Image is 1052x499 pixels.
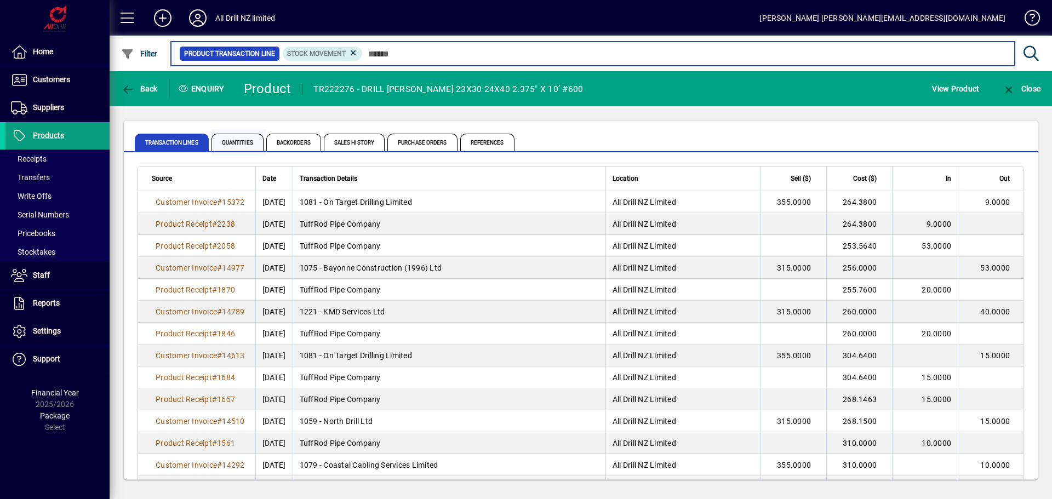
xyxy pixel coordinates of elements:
[999,173,1010,185] span: Out
[33,354,60,363] span: Support
[212,220,217,228] span: #
[152,240,239,252] a: Product Receipt#2058
[761,345,826,366] td: 355.0000
[152,306,249,318] a: Customer Invoice#14789
[244,80,291,97] div: Product
[152,393,239,405] a: Product Receipt#1657
[922,439,951,448] span: 10.0000
[293,366,605,388] td: TuffRod Pipe Company
[826,388,892,410] td: 268.1463
[217,220,235,228] span: 2238
[826,410,892,432] td: 268.1500
[262,173,276,185] span: Date
[212,242,217,250] span: #
[217,307,222,316] span: #
[768,173,821,185] div: Sell ($)
[255,279,293,301] td: [DATE]
[152,284,239,296] a: Product Receipt#1870
[222,263,244,272] span: 14977
[255,454,293,476] td: [DATE]
[212,373,217,382] span: #
[156,395,212,404] span: Product Receipt
[761,301,826,323] td: 315.0000
[33,326,61,335] span: Settings
[33,299,60,307] span: Reports
[156,439,212,448] span: Product Receipt
[118,79,161,99] button: Back
[156,461,217,469] span: Customer Invoice
[761,191,826,213] td: 355.0000
[33,75,70,84] span: Customers
[761,454,826,476] td: 355.0000
[833,173,887,185] div: Cost ($)
[11,248,55,256] span: Stocktakes
[11,192,52,200] span: Write Offs
[156,263,217,272] span: Customer Invoice
[293,454,605,476] td: 1079 - Coastal Cabling Services Limited
[211,134,264,151] span: Quantities
[460,134,514,151] span: References
[826,345,892,366] td: 304.6400
[980,417,1010,426] span: 15.0000
[293,388,605,410] td: TuffRod Pipe Company
[152,173,249,185] div: Source
[293,345,605,366] td: 1081 - On Target Drilling Limited
[387,134,458,151] span: Purchase Orders
[613,439,676,448] span: All Drill NZ Limited
[283,47,363,61] mat-chip: Product Transaction Type: Stock movement
[293,432,605,454] td: TuffRod Pipe Company
[759,9,1005,27] div: [PERSON_NAME] [PERSON_NAME][EMAIL_ADDRESS][DOMAIN_NAME]
[613,417,676,426] span: All Drill NZ Limited
[217,351,222,360] span: #
[761,257,826,279] td: 315.0000
[222,461,244,469] span: 14292
[255,257,293,279] td: [DATE]
[222,198,244,207] span: 15372
[152,218,239,230] a: Product Receipt#2238
[293,476,605,498] td: TuffRod Pipe Company
[217,417,222,426] span: #
[324,134,385,151] span: Sales History
[293,257,605,279] td: 1075 - Bayonne Construction (1996) Ltd
[922,373,951,382] span: 15.0000
[5,187,110,205] a: Write Offs
[826,323,892,345] td: 260.0000
[613,307,676,316] span: All Drill NZ Limited
[999,79,1043,99] button: Close
[121,49,158,58] span: Filter
[135,134,209,151] span: Transaction Lines
[5,224,110,243] a: Pricebooks
[826,454,892,476] td: 310.0000
[31,388,79,397] span: Financial Year
[613,242,676,250] span: All Drill NZ Limited
[180,8,215,28] button: Profile
[826,257,892,279] td: 256.0000
[156,417,217,426] span: Customer Invoice
[255,476,293,498] td: [DATE]
[255,191,293,213] td: [DATE]
[826,432,892,454] td: 310.0000
[110,79,170,99] app-page-header-button: Back
[255,213,293,235] td: [DATE]
[980,263,1010,272] span: 53.0000
[5,290,110,317] a: Reports
[5,318,110,345] a: Settings
[761,410,826,432] td: 315.0000
[33,271,50,279] span: Staff
[300,173,357,185] span: Transaction Details
[156,220,212,228] span: Product Receipt
[11,229,55,238] span: Pricebooks
[826,235,892,257] td: 253.5640
[217,439,235,448] span: 1561
[985,198,1010,207] span: 9.0000
[5,66,110,94] a: Customers
[40,411,70,420] span: Package
[922,285,951,294] span: 20.0000
[212,439,217,448] span: #
[991,79,1052,99] app-page-header-button: Close enquiry
[11,173,50,182] span: Transfers
[255,410,293,432] td: [DATE]
[5,346,110,373] a: Support
[927,220,952,228] span: 9.0000
[791,173,811,185] span: Sell ($)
